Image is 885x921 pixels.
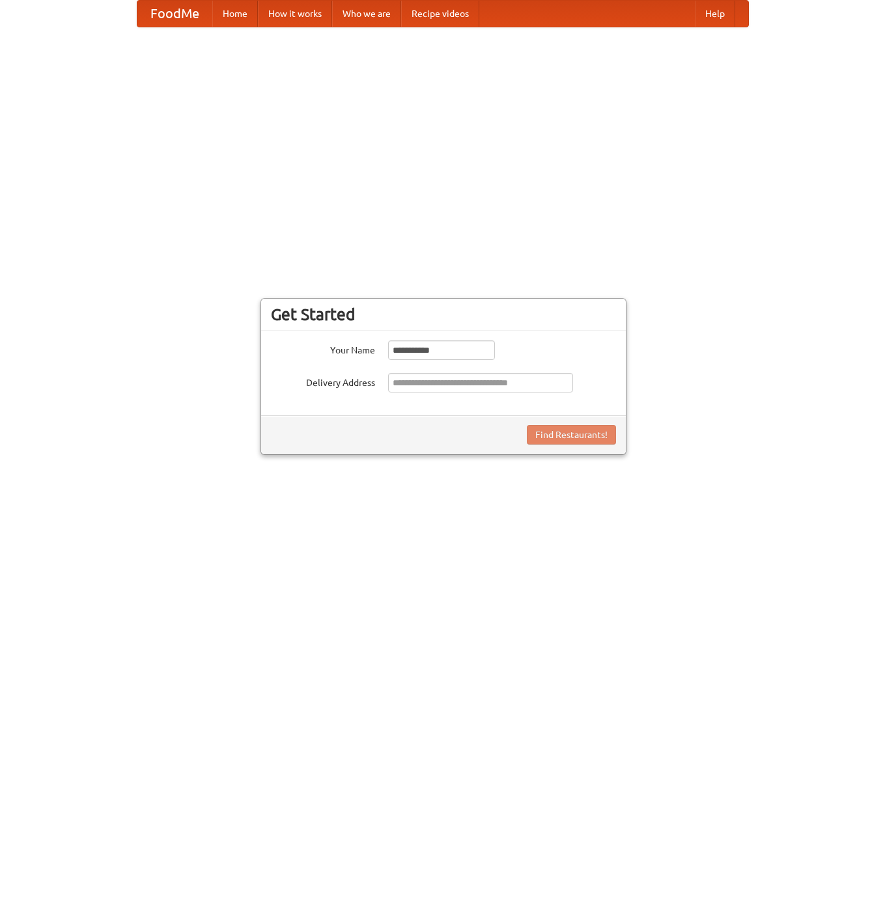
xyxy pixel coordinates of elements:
a: Who we are [332,1,401,27]
button: Find Restaurants! [527,425,616,445]
a: Help [695,1,735,27]
label: Delivery Address [271,373,375,389]
h3: Get Started [271,305,616,324]
label: Your Name [271,340,375,357]
a: How it works [258,1,332,27]
a: Home [212,1,258,27]
a: FoodMe [137,1,212,27]
a: Recipe videos [401,1,479,27]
